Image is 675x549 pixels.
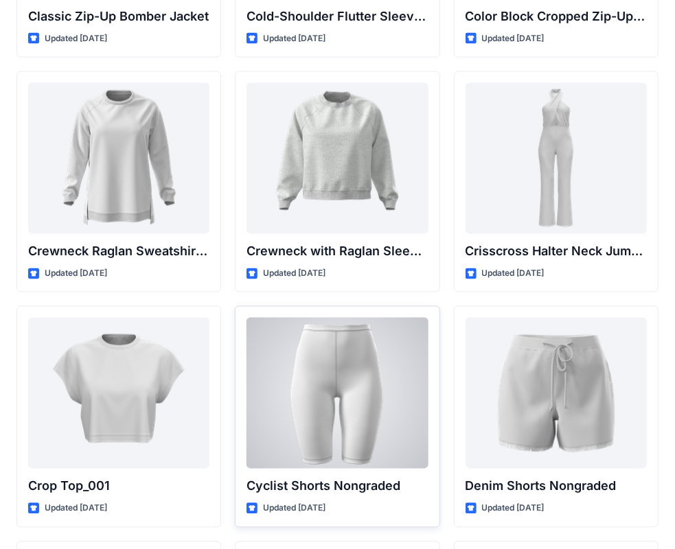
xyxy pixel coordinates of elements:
[28,83,209,234] a: Crewneck Raglan Sweatshirt w Slits Nongraded
[247,242,428,261] p: Crewneck with Raglan Sleeve Nongraded
[466,242,647,261] p: Crisscross Halter Neck Jumpsuit
[28,242,209,261] p: Crewneck Raglan Sweatshirt w Slits Nongraded
[263,267,325,281] p: Updated [DATE]
[263,502,325,516] p: Updated [DATE]
[466,318,647,469] a: Denim Shorts Nongraded
[247,83,428,234] a: Crewneck with Raglan Sleeve Nongraded
[28,318,209,469] a: Crop Top_001
[466,83,647,234] a: Crisscross Halter Neck Jumpsuit
[45,502,107,516] p: Updated [DATE]
[247,318,428,469] a: Cyclist Shorts Nongraded
[45,32,107,46] p: Updated [DATE]
[482,502,545,516] p: Updated [DATE]
[482,267,545,281] p: Updated [DATE]
[247,477,428,496] p: Cyclist Shorts Nongraded
[45,267,107,281] p: Updated [DATE]
[482,32,545,46] p: Updated [DATE]
[263,32,325,46] p: Updated [DATE]
[247,7,428,26] p: Cold-Shoulder Flutter Sleeve Midi Dress
[466,477,647,496] p: Denim Shorts Nongraded
[28,7,209,26] p: Classic Zip-Up Bomber Jacket
[28,477,209,496] p: Crop Top_001
[466,7,647,26] p: Color Block Cropped Zip-Up Jacket with Sheer Sleeves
